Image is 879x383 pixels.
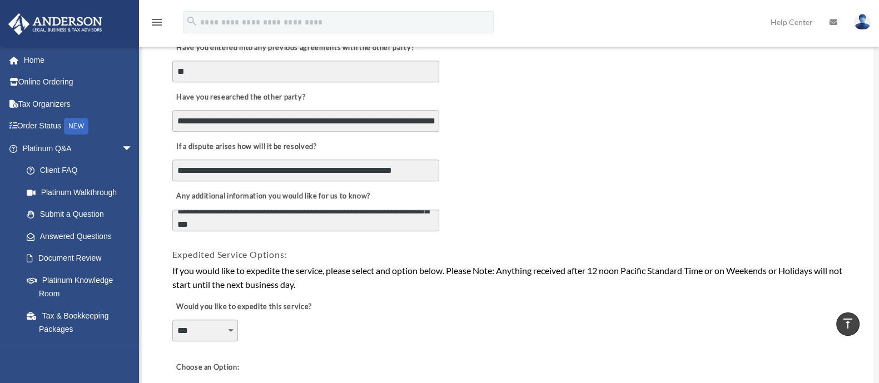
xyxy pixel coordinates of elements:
div: If you would like to expedite the service, please select and option below. Please Note: Anything ... [172,263,843,292]
a: Submit a Question [16,203,150,226]
div: NEW [64,118,88,135]
a: Answered Questions [16,225,150,247]
a: Client FAQ [16,160,150,182]
label: Choose an Option: [172,360,284,375]
a: Platinum Q&Aarrow_drop_down [8,137,150,160]
img: User Pic [854,14,871,30]
a: Land Trust & Deed Forum [16,340,150,362]
label: If a dispute arises how will it be resolved? [172,139,320,155]
a: Online Ordering [8,71,150,93]
label: Have you entered into any previous agreements with the other party? [172,40,418,56]
label: Would you like to expedite this service? [172,299,315,315]
a: menu [150,19,163,29]
span: arrow_drop_down [122,137,144,160]
a: Home [8,49,150,71]
span: Expedited Service Options: [172,249,287,260]
i: search [186,15,198,27]
a: Platinum Knowledge Room [16,269,150,305]
label: Have you researched the other party? [172,89,309,105]
a: Platinum Walkthrough [16,181,150,203]
img: Anderson Advisors Platinum Portal [5,13,106,35]
a: Document Review [16,247,144,270]
i: menu [150,16,163,29]
a: Order StatusNEW [8,115,150,138]
a: Tax & Bookkeeping Packages [16,305,150,340]
a: vertical_align_top [836,312,860,336]
i: vertical_align_top [841,317,855,330]
a: Tax Organizers [8,93,150,115]
label: Any additional information you would like for us to know? [172,188,373,204]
